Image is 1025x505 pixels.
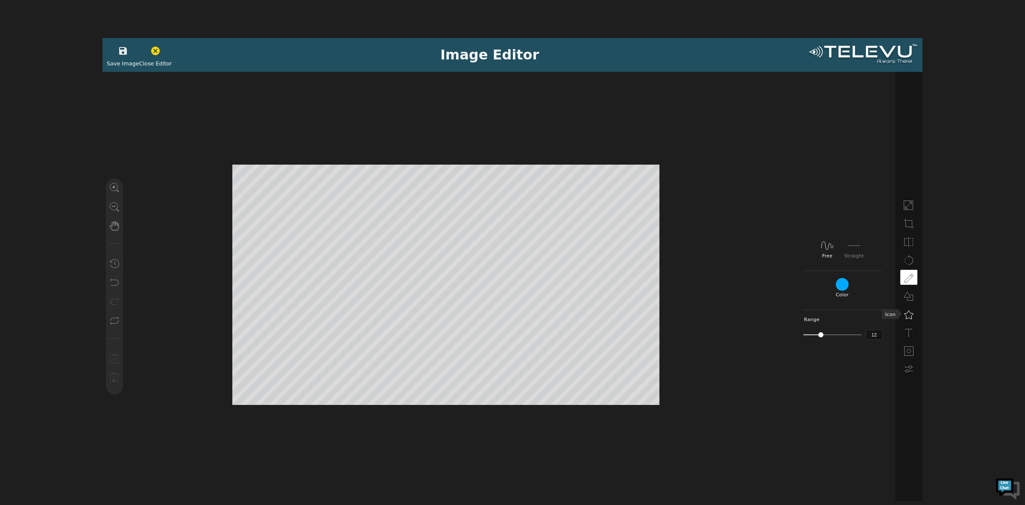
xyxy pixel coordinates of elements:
[836,292,849,299] label: Color
[107,59,139,68] span: Save Image
[822,253,833,260] label: Free
[995,475,1021,501] img: Chat Widget
[140,4,161,25] div: Minimize live chat window
[808,44,918,65] img: logoWhite.png
[844,253,864,260] label: Straight
[139,59,172,68] span: Close Editor
[50,108,118,194] span: We're online!
[804,316,882,324] label: Range
[15,40,36,61] img: d_736959983_company_1615157101543_736959983
[4,233,163,263] textarea: Type your message and hit 'Enter'
[44,45,143,56] div: Chat with us now
[835,278,849,299] div: Color
[440,44,539,65] div: Image Editor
